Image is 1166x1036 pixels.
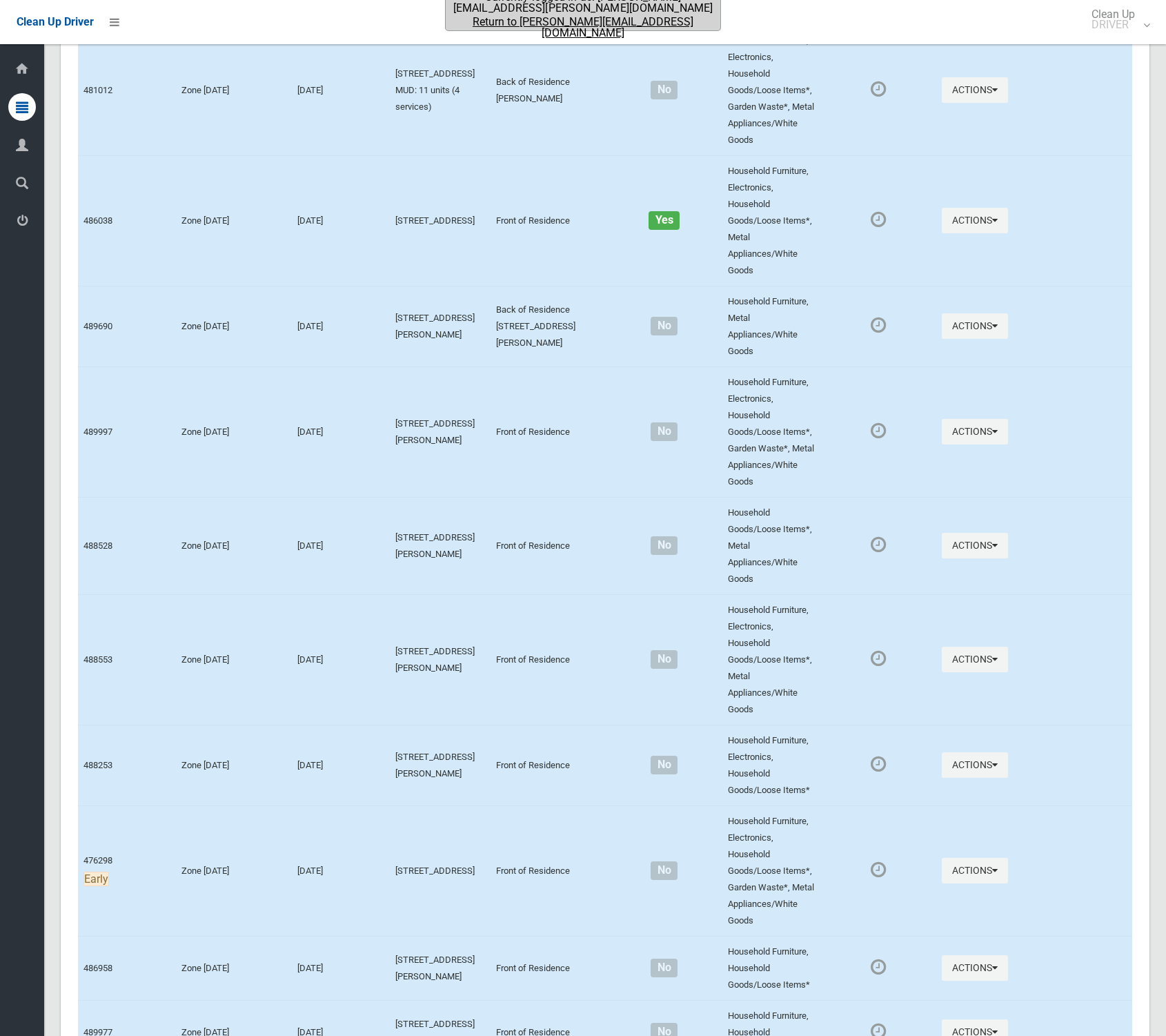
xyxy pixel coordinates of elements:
[942,533,1008,558] button: Actions
[722,805,820,936] td: Household Furniture, Electronics, Household Goods/Loose Items*, Garden Waste*, Metal Appliances/W...
[78,936,176,1000] td: 486958
[722,936,820,1000] td: Household Furniture, Household Goods/Loose Items*
[78,286,176,366] td: 489690
[390,725,491,805] td: [STREET_ADDRESS][PERSON_NAME]
[1085,9,1149,30] span: Clean Up
[722,286,820,366] td: Household Furniture, Metal Appliances/White Goods
[491,366,606,497] td: Front of Residence
[390,497,491,594] td: [STREET_ADDRESS][PERSON_NAME]
[871,211,886,228] i: Booking awaiting collection. Mark as collected or report issues to complete task.
[942,313,1008,339] button: Actions
[292,936,390,1000] td: [DATE]
[390,25,491,155] td: [STREET_ADDRESS] MUD: 11 units (4 services)
[612,962,717,974] h4: Normal sized
[651,317,678,335] span: No
[942,77,1008,103] button: Actions
[722,725,820,805] td: Household Furniture, Electronics, Household Goods/Loose Items*
[612,654,717,665] h4: Normal sized
[390,155,491,286] td: [STREET_ADDRESS]
[78,155,176,286] td: 486038
[176,725,292,805] td: Zone [DATE]
[176,497,292,594] td: Zone [DATE]
[871,861,886,879] i: Booking awaiting collection. Mark as collected or report issues to complete task.
[491,25,606,155] td: Back of Residence [PERSON_NAME]
[871,755,886,773] i: Booking awaiting collection. Mark as collected or report issues to complete task.
[176,366,292,497] td: Zone [DATE]
[942,419,1008,444] button: Actions
[651,959,678,977] span: No
[942,858,1008,883] button: Actions
[176,155,292,286] td: Zone [DATE]
[491,497,606,594] td: Front of Residence
[722,366,820,497] td: Household Furniture, Electronics, Household Goods/Loose Items*, Garden Waste*, Metal Appliances/W...
[871,958,886,976] i: Booking awaiting collection. Mark as collected or report issues to complete task.
[491,936,606,1000] td: Front of Residence
[651,650,678,669] span: No
[491,805,606,936] td: Front of Residence
[1091,19,1135,30] small: DRIVER
[871,80,886,98] i: Booking awaiting collection. Mark as collected or report issues to complete task.
[722,594,820,725] td: Household Furniture, Electronics, Household Goods/Loose Items*, Metal Appliances/White Goods
[942,752,1008,778] button: Actions
[176,594,292,725] td: Zone [DATE]
[651,81,678,99] span: No
[292,366,390,497] td: [DATE]
[649,211,680,230] span: Yes
[871,649,886,667] i: Booking awaiting collection. Mark as collected or report issues to complete task.
[176,25,292,155] td: Zone [DATE]
[17,15,94,28] span: Clean Up Driver
[491,725,606,805] td: Front of Residence
[612,320,717,332] h4: Normal sized
[78,594,176,725] td: 488553
[176,286,292,366] td: Zone [DATE]
[612,759,717,771] h4: Normal sized
[390,936,491,1000] td: [STREET_ADDRESS][PERSON_NAME]
[78,25,176,155] td: 481012
[942,208,1008,233] button: Actions
[612,865,717,877] h4: Normal sized
[390,286,491,366] td: [STREET_ADDRESS][PERSON_NAME]
[176,805,292,936] td: Zone [DATE]
[292,286,390,366] td: [DATE]
[390,594,491,725] td: [STREET_ADDRESS][PERSON_NAME]
[491,594,606,725] td: Front of Residence
[722,497,820,594] td: Household Goods/Loose Items*, Metal Appliances/White Goods
[722,25,820,155] td: Household Furniture, Electronics, Household Goods/Loose Items*, Garden Waste*, Metal Appliances/W...
[651,422,678,441] span: No
[491,155,606,286] td: Front of Residence
[78,725,176,805] td: 488253
[612,215,717,226] h4: Oversized
[612,84,717,96] h4: Normal sized
[83,872,109,886] span: Early
[871,316,886,334] i: Booking awaiting collection. Mark as collected or report issues to complete task.
[612,540,717,551] h4: Normal sized
[292,594,390,725] td: [DATE]
[292,725,390,805] td: [DATE]
[292,25,390,155] td: [DATE]
[942,955,1008,981] button: Actions
[78,366,176,497] td: 489997
[871,422,886,440] i: Booking awaiting collection. Mark as collected or report issues to complete task.
[292,497,390,594] td: [DATE]
[447,17,719,39] a: Return to [PERSON_NAME][EMAIL_ADDRESS][DOMAIN_NAME]
[390,805,491,936] td: [STREET_ADDRESS]
[942,647,1008,672] button: Actions
[651,861,678,880] span: No
[78,805,176,936] td: 476298
[651,536,678,555] span: No
[390,366,491,497] td: [STREET_ADDRESS][PERSON_NAME]
[176,936,292,1000] td: Zone [DATE]
[612,426,717,438] h4: Normal sized
[722,155,820,286] td: Household Furniture, Electronics, Household Goods/Loose Items*, Metal Appliances/White Goods
[78,497,176,594] td: 488528
[292,155,390,286] td: [DATE]
[292,805,390,936] td: [DATE]
[651,756,678,774] span: No
[491,286,606,366] td: Back of Residence [STREET_ADDRESS][PERSON_NAME]
[17,12,94,32] a: Clean Up Driver
[871,536,886,554] i: Booking awaiting collection. Mark as collected or report issues to complete task.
